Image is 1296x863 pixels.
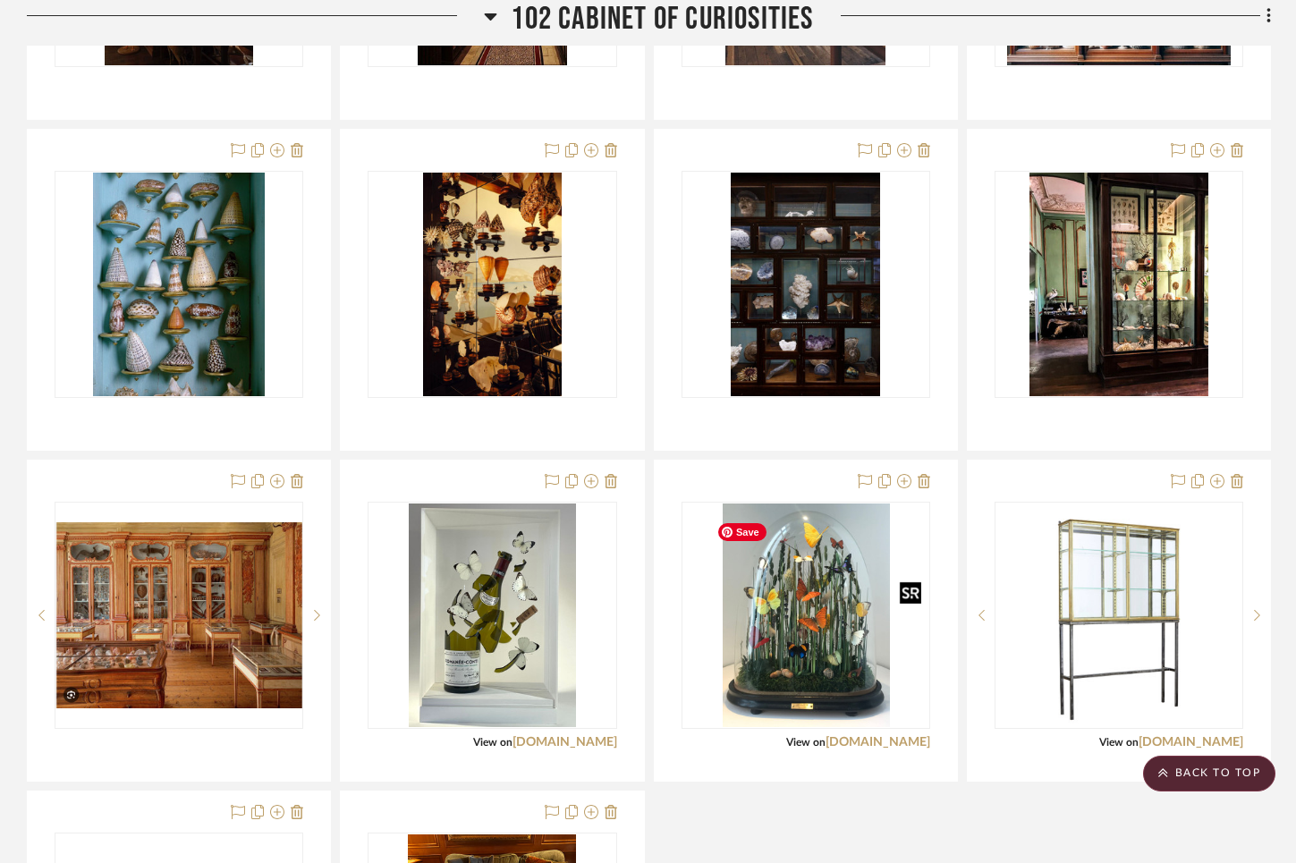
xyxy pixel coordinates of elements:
[682,503,929,728] div: 0
[93,173,264,396] img: Shell Display
[1099,737,1139,748] span: View on
[786,737,826,748] span: View on
[995,503,1242,728] div: 0
[368,503,615,728] div: 0
[1007,503,1231,727] img: French Brass Glazed Shop Display Cabinet by Siegel, 1920s
[409,503,576,727] img: Romanée Conti
[1139,736,1243,749] a: [DOMAIN_NAME]
[826,736,930,749] a: [DOMAIN_NAME]
[55,503,302,728] div: 0
[722,503,889,727] img: Spring
[682,172,929,397] div: 0
[995,172,1242,397] div: 0
[718,523,767,541] span: Save
[1143,756,1275,791] scroll-to-top-button: BACK TO TOP
[423,173,562,396] img: Mirror Backed Display
[1029,173,1208,396] img: Deyrolle Paris
[731,173,879,396] img: A Parisian Cabinet of Curiosities
[473,737,512,748] span: View on
[56,522,301,708] img: Inspiration Images
[512,736,617,749] a: [DOMAIN_NAME]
